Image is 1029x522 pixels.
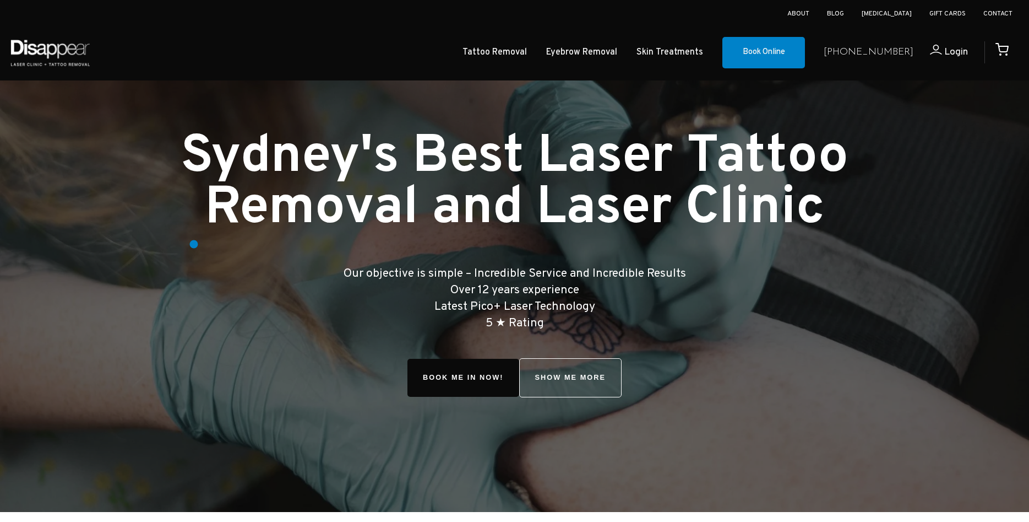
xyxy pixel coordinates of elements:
a: BOOK ME IN NOW! [407,359,519,397]
a: Skin Treatments [636,45,703,61]
a: Blog [827,9,844,18]
big: Our objective is simple – Incredible Service and Incredible Results Over 12 years experience Late... [344,266,686,330]
a: Eyebrow Removal [546,45,617,61]
span: Login [944,46,968,58]
a: SHOW ME MORE [519,358,622,397]
a: [MEDICAL_DATA] [862,9,912,18]
a: Login [913,45,968,61]
span: Book Me In! [407,359,519,397]
h1: Sydney's Best Laser Tattoo Removal and Laser Clinic [138,132,891,235]
a: Gift Cards [929,9,966,18]
a: Contact [983,9,1012,18]
a: Tattoo Removal [462,45,527,61]
img: Disappear - Laser Clinic and Tattoo Removal Services in Sydney, Australia [8,33,92,72]
a: About [787,9,809,18]
a: [PHONE_NUMBER] [824,45,913,61]
a: Book Online [722,37,805,69]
